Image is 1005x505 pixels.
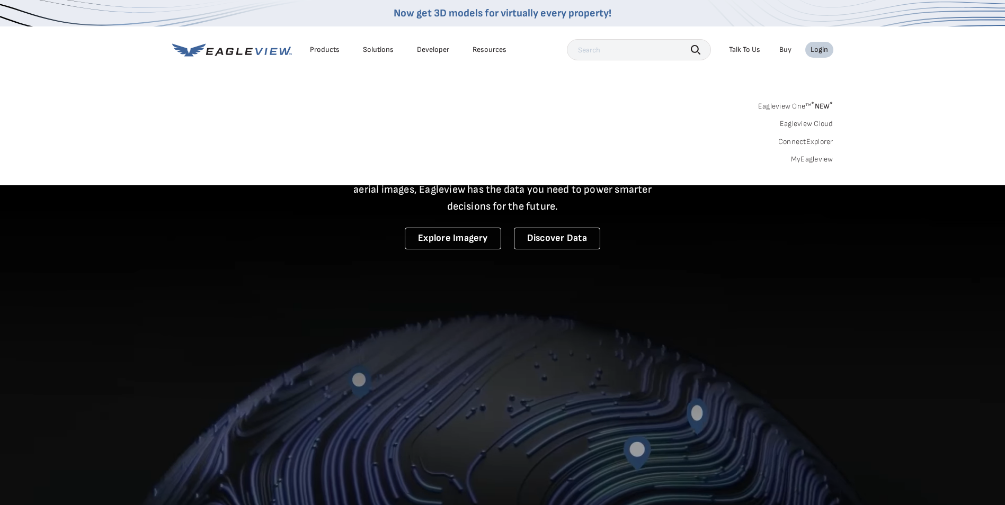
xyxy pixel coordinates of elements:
[394,7,611,20] a: Now get 3D models for virtually every property!
[405,228,501,249] a: Explore Imagery
[514,228,600,249] a: Discover Data
[363,45,394,55] div: Solutions
[780,119,833,129] a: Eagleview Cloud
[729,45,760,55] div: Talk To Us
[310,45,340,55] div: Products
[811,45,828,55] div: Login
[779,45,791,55] a: Buy
[811,102,833,111] span: NEW
[341,164,665,215] p: A new era starts here. Built on more than 3.5 billion high-resolution aerial images, Eagleview ha...
[473,45,506,55] div: Resources
[778,137,833,147] a: ConnectExplorer
[567,39,711,60] input: Search
[417,45,449,55] a: Developer
[758,98,833,111] a: Eagleview One™*NEW*
[791,155,833,164] a: MyEagleview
